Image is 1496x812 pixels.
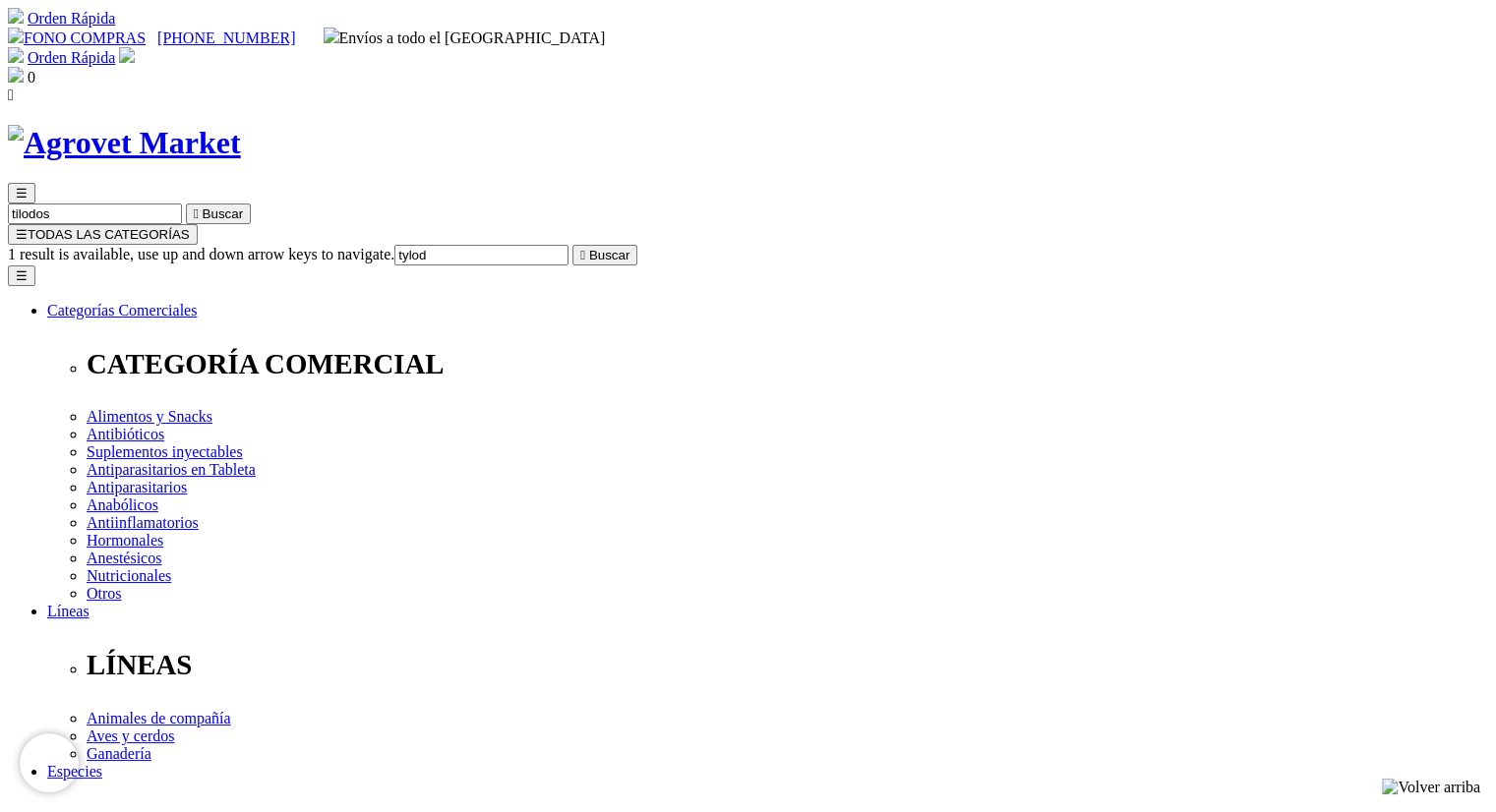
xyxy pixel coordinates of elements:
[8,47,24,63] img: shopping-cart.svg
[8,28,24,43] img: phone.svg
[87,479,187,495] a: Antiparasitarios
[203,206,243,221] span: Buscar
[394,245,568,265] input: Buscar
[8,224,198,245] button: ☰TODAS LAS CATEGORÍAS
[87,567,171,584] a: Nutricionales
[589,248,629,262] span: Buscar
[87,408,212,425] a: Alimentos y Snacks
[8,29,146,46] a: FONO COMPRAS
[580,248,585,262] i: 
[194,206,199,221] i: 
[87,514,199,531] a: Antiinflamatorios
[87,727,174,744] a: Aves y cerdos
[119,47,135,63] img: user.svg
[28,10,115,27] a: Orden Rápida
[28,49,115,66] a: Orden Rápida
[1382,779,1480,796] img: Volver arriba
[157,29,295,46] a: [PHONE_NUMBER]
[8,67,24,83] img: shopping-bag.svg
[324,28,339,43] img: delivery-truck.svg
[8,87,14,103] i: 
[87,710,231,726] a: Animales de compañía
[324,29,606,46] span: Envíos a todo el [GEOGRAPHIC_DATA]
[186,203,251,224] button:  Buscar
[87,461,256,478] a: Antiparasitarios en Tableta
[87,745,151,762] a: Ganadería
[8,265,35,286] button: ☰
[47,603,90,619] a: Líneas
[16,186,28,201] span: ☰
[87,348,1488,380] p: CATEGORÍA COMERCIAL
[87,532,163,549] a: Hormonales
[8,8,24,24] img: shopping-cart.svg
[87,426,164,442] a: Antibióticos
[119,49,135,66] a: Acceda a su cuenta de cliente
[87,585,122,602] a: Otros
[572,245,637,265] button:  Buscar
[20,733,79,792] iframe: Brevo live chat
[87,550,161,566] a: Anestésicos
[8,183,35,203] button: ☰
[47,302,197,319] a: Categorías Comerciales
[8,125,241,161] img: Agrovet Market
[87,649,1488,681] p: LÍNEAS
[16,227,28,242] span: ☰
[8,246,394,262] span: 1 result is available, use up and down arrow keys to navigate.
[47,763,102,780] a: Especies
[87,443,243,460] a: Suplementos inyectables
[28,69,35,86] span: 0
[87,496,158,513] a: Anabólicos
[8,203,182,224] input: Buscar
